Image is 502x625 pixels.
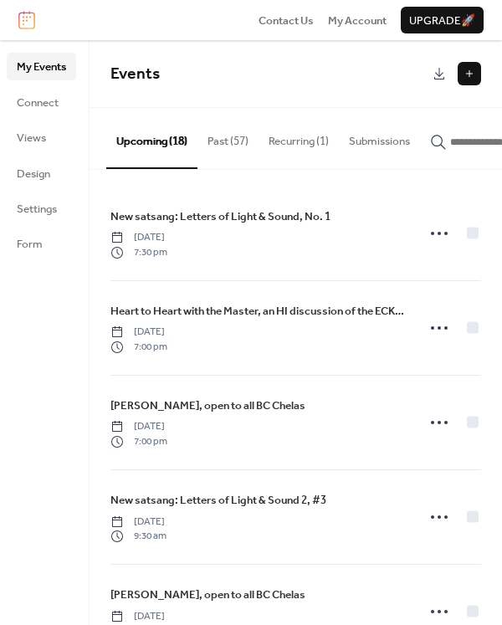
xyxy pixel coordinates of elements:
[17,130,46,146] span: Views
[328,13,387,29] span: My Account
[17,95,59,111] span: Connect
[7,124,76,151] a: Views
[110,434,167,449] span: 7:00 pm
[7,53,76,79] a: My Events
[328,12,387,28] a: My Account
[17,166,50,182] span: Design
[110,515,166,530] span: [DATE]
[106,108,197,168] button: Upcoming (18)
[7,160,76,187] a: Design
[110,208,330,225] span: New satsang: Letters of Light & Sound, No. 1
[17,201,57,218] span: Settings
[339,108,420,166] button: Submissions
[110,245,167,260] span: 7:30 pm
[17,59,66,75] span: My Events
[401,7,484,33] button: Upgrade🚀
[7,89,76,115] a: Connect
[110,325,167,340] span: [DATE]
[110,59,160,90] span: Events
[110,491,326,510] a: New satsang: Letters of Light & Sound 2, #3
[110,397,305,414] span: [PERSON_NAME], open to all BC Chelas
[259,13,314,29] span: Contact Us
[18,11,35,29] img: logo
[110,302,406,320] a: Heart to Heart with the Master, an HI discussion of the ECKANKAR Leadership Blog: The Gold Coin o...
[110,419,167,434] span: [DATE]
[259,12,314,28] a: Contact Us
[17,236,43,253] span: Form
[110,587,305,603] span: [PERSON_NAME], open to all BC Chelas
[110,230,167,245] span: [DATE]
[110,207,330,226] a: New satsang: Letters of Light & Sound, No. 1
[7,195,76,222] a: Settings
[409,13,475,29] span: Upgrade 🚀
[110,609,172,624] span: [DATE]
[110,586,305,604] a: [PERSON_NAME], open to all BC Chelas
[110,340,167,355] span: 7:00 pm
[110,303,406,320] span: Heart to Heart with the Master, an HI discussion of the ECKANKAR Leadership Blog: The Gold Coin o...
[7,230,76,257] a: Form
[110,397,305,415] a: [PERSON_NAME], open to all BC Chelas
[197,108,259,166] button: Past (57)
[110,492,326,509] span: New satsang: Letters of Light & Sound 2, #3
[259,108,339,166] button: Recurring (1)
[110,529,166,544] span: 9:30 am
